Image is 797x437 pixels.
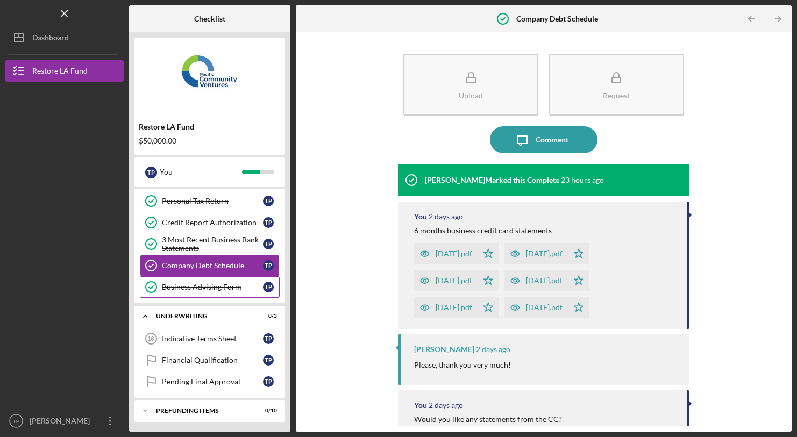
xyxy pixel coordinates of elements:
[140,276,280,298] a: Business Advising FormTP
[139,137,281,145] div: $50,000.00
[436,303,472,312] div: [DATE].pdf
[140,212,280,233] a: Credit Report AuthorizationTP
[32,27,69,51] div: Dashboard
[263,217,274,228] div: T P
[516,15,598,23] b: Company Debt Schedule
[32,60,88,84] div: Restore LA Fund
[504,297,589,318] button: [DATE].pdf
[414,226,552,235] div: 6 months business credit card statements
[263,333,274,344] div: T P
[162,261,263,270] div: Company Debt Schedule
[459,91,483,99] div: Upload
[429,401,463,410] time: 2025-10-07 01:12
[140,328,280,349] a: 16Indicative Terms SheetTP
[436,276,472,285] div: [DATE].pdf
[156,313,250,319] div: Underwriting
[603,91,630,99] div: Request
[263,260,274,271] div: T P
[162,197,263,205] div: Personal Tax Return
[162,356,263,364] div: Financial Qualification
[414,345,474,354] div: [PERSON_NAME]
[162,218,263,227] div: Credit Report Authorization
[429,212,463,221] time: 2025-10-07 01:20
[140,349,280,371] a: Financial QualificationTP
[425,176,559,184] div: [PERSON_NAME] Marked this Complete
[258,313,277,319] div: 0 / 3
[140,233,280,255] a: 3 Most Recent Business Bank StatementsTP
[526,276,563,285] div: [DATE].pdf
[162,283,263,291] div: Business Advising Form
[414,415,562,424] div: Would you like any statements from the CC?
[414,212,427,221] div: You
[504,270,589,291] button: [DATE].pdf
[162,235,263,253] div: 3 Most Recent Business Bank Statements
[5,60,124,82] button: Restore LA Fund
[263,376,274,387] div: T P
[162,334,263,343] div: Indicative Terms Sheet
[140,371,280,392] a: Pending Final ApprovalTP
[549,54,684,116] button: Request
[403,54,538,116] button: Upload
[263,239,274,249] div: T P
[414,297,499,318] button: [DATE].pdf
[504,243,589,264] button: [DATE].pdf
[414,270,499,291] button: [DATE].pdf
[160,163,242,181] div: You
[258,407,277,414] div: 0 / 10
[145,167,157,178] div: T P
[162,377,263,386] div: Pending Final Approval
[156,407,250,414] div: Prefunding Items
[134,43,285,108] img: Product logo
[140,255,280,276] a: Company Debt ScheduleTP
[490,126,597,153] button: Comment
[561,176,604,184] time: 2025-10-08 00:39
[414,243,499,264] button: [DATE].pdf
[139,123,281,131] div: Restore LA Fund
[5,410,124,432] button: TP[PERSON_NAME]
[263,196,274,206] div: T P
[263,282,274,292] div: T P
[414,401,427,410] div: You
[476,345,510,354] time: 2025-10-07 01:13
[526,303,563,312] div: [DATE].pdf
[13,418,19,424] text: TP
[27,410,97,434] div: [PERSON_NAME]
[263,355,274,366] div: T P
[194,15,225,23] b: Checklist
[140,190,280,212] a: Personal Tax ReturnTP
[526,249,563,258] div: [DATE].pdf
[536,126,568,153] div: Comment
[147,335,154,342] tspan: 16
[5,27,124,48] button: Dashboard
[436,249,472,258] div: [DATE].pdf
[414,359,511,371] p: Please, thank you very much!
